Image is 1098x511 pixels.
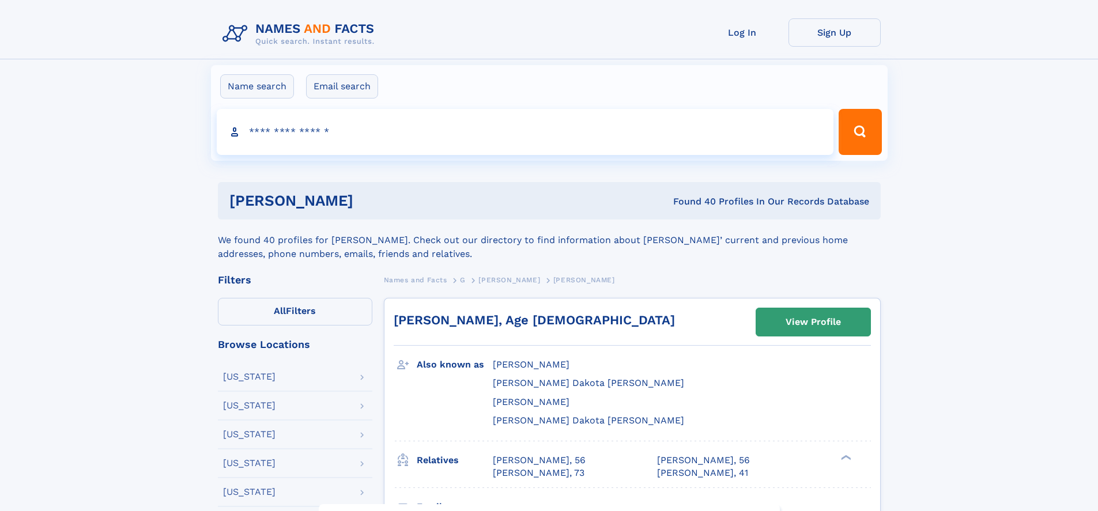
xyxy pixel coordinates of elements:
span: [PERSON_NAME] [478,276,540,284]
div: [US_STATE] [223,401,276,410]
div: Filters [218,275,372,285]
a: [PERSON_NAME], 41 [657,467,748,479]
a: [PERSON_NAME], 56 [493,454,586,467]
div: [US_STATE] [223,487,276,497]
span: All [274,305,286,316]
a: [PERSON_NAME], 56 [657,454,750,467]
h1: [PERSON_NAME] [229,194,514,208]
div: Browse Locations [218,339,372,350]
h3: Relatives [417,451,493,470]
h3: Also known as [417,355,493,374]
a: G [460,272,466,287]
a: [PERSON_NAME] [478,272,540,287]
span: [PERSON_NAME] Dakota [PERSON_NAME] [493,415,684,426]
button: Search Button [839,109,881,155]
span: [PERSON_NAME] [493,359,569,370]
a: Log In [696,18,788,47]
div: View Profile [786,309,841,335]
a: Sign Up [788,18,881,47]
img: Logo Names and Facts [218,18,384,50]
div: [US_STATE] [223,430,276,439]
a: Names and Facts [384,272,447,287]
div: [US_STATE] [223,372,276,381]
div: [US_STATE] [223,459,276,468]
div: We found 40 profiles for [PERSON_NAME]. Check out our directory to find information about [PERSON... [218,219,881,261]
span: [PERSON_NAME] Dakota [PERSON_NAME] [493,377,684,388]
label: Email search [306,74,378,99]
span: [PERSON_NAME] [493,396,569,407]
label: Filters [218,298,372,325]
span: G [460,276,466,284]
span: [PERSON_NAME] [553,276,615,284]
a: View Profile [756,308,870,336]
div: ❯ [838,453,852,461]
input: search input [217,109,834,155]
a: [PERSON_NAME], 73 [493,467,584,479]
div: Found 40 Profiles In Our Records Database [513,195,869,208]
label: Name search [220,74,294,99]
a: [PERSON_NAME], Age [DEMOGRAPHIC_DATA] [394,313,675,327]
